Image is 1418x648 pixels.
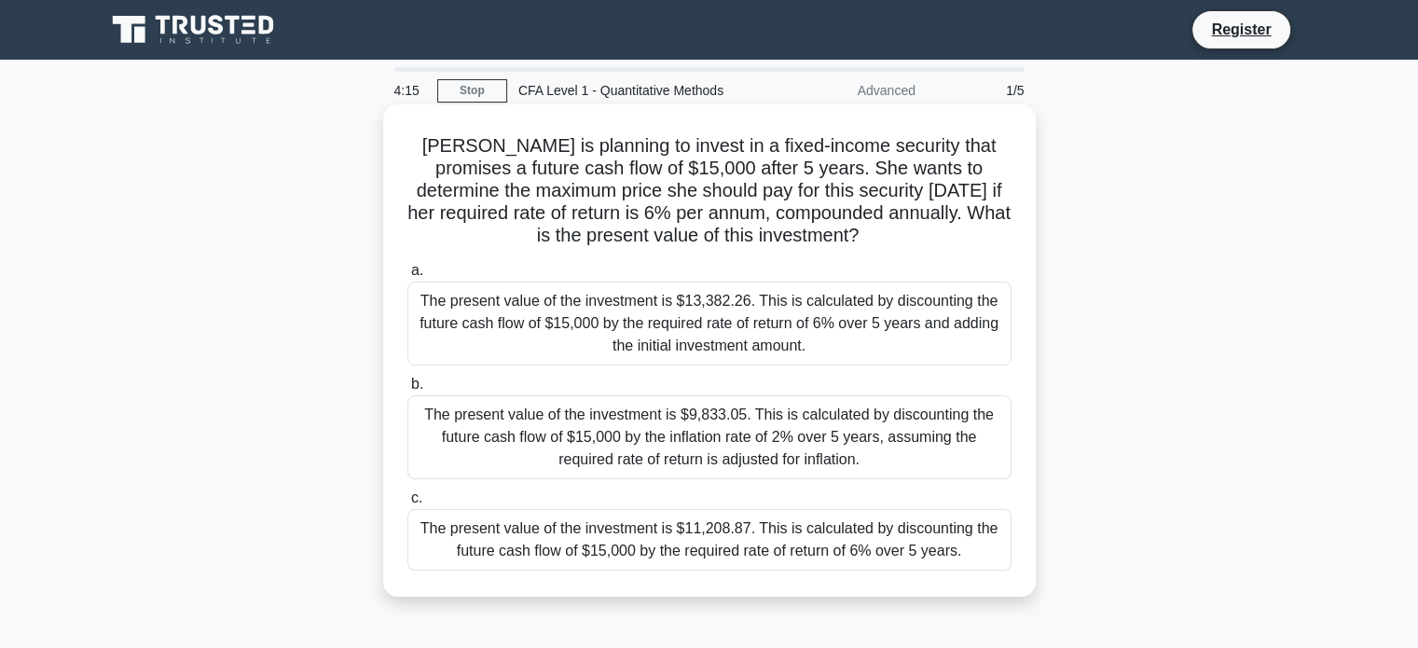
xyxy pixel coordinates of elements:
a: Stop [437,79,507,103]
div: CFA Level 1 - Quantitative Methods [507,72,764,109]
div: The present value of the investment is $11,208.87. This is calculated by discounting the future c... [407,509,1012,571]
a: Register [1200,18,1282,41]
div: 1/5 [927,72,1036,109]
div: The present value of the investment is $9,833.05. This is calculated by discounting the future ca... [407,395,1012,479]
span: c. [411,489,422,505]
div: 4:15 [383,72,437,109]
span: b. [411,376,423,392]
span: a. [411,262,423,278]
div: Advanced [764,72,927,109]
h5: [PERSON_NAME] is planning to invest in a fixed-income security that promises a future cash flow o... [406,134,1013,248]
div: The present value of the investment is $13,382.26. This is calculated by discounting the future c... [407,282,1012,365]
